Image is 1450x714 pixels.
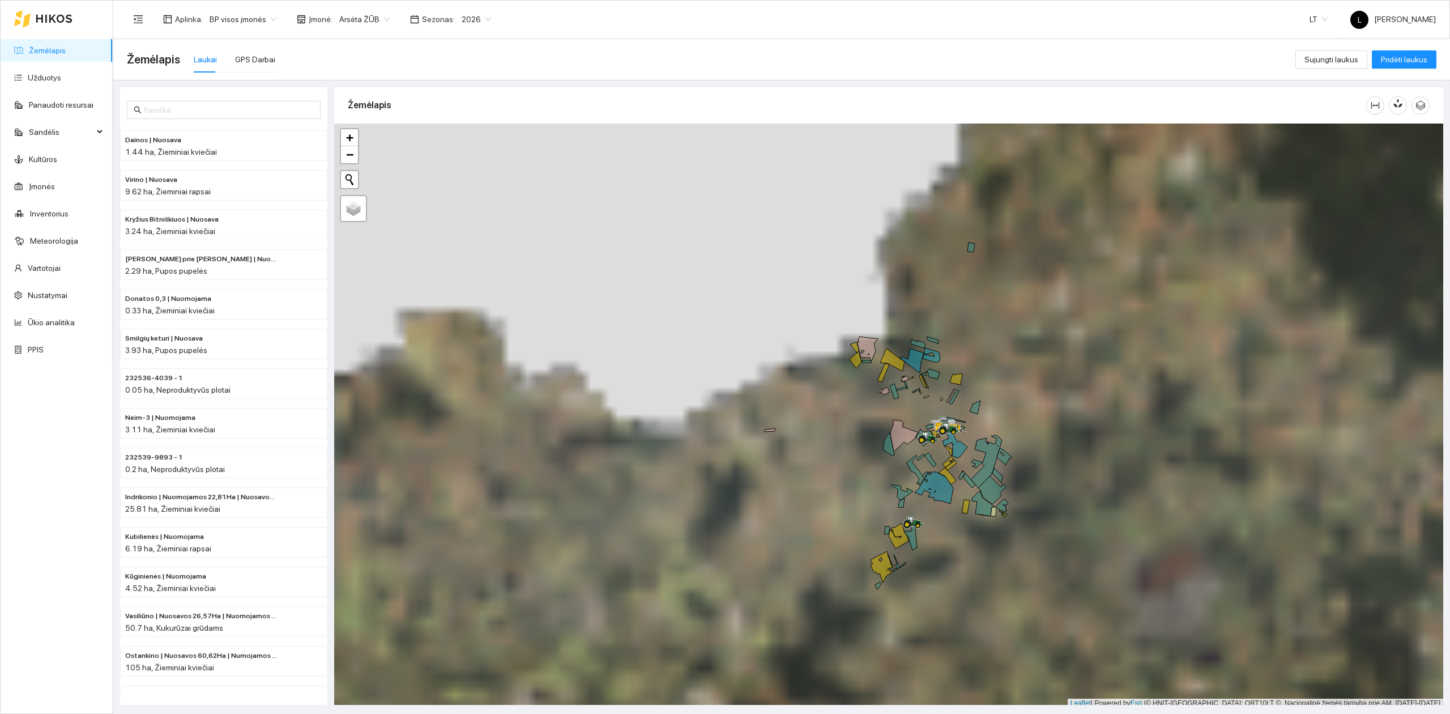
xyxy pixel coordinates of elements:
div: GPS Darbai [235,53,275,66]
span: [PERSON_NAME] [1350,15,1436,24]
span: 232536-4039 - 1 [125,373,183,384]
div: Laukai [194,53,217,66]
span: Ostankino | Nuosavos 60,62Ha | Numojamos 44,38Ha [125,651,277,661]
a: Inventorius [30,209,69,218]
input: Paieška [144,104,314,116]
a: Kultūros [29,155,57,164]
button: Pridėti laukus [1372,50,1436,69]
a: Esri [1131,699,1142,707]
span: Už kapelių | Nuosava [125,690,235,701]
span: Kūginienės | Nuomojama [125,571,206,582]
a: Zoom in [341,129,358,146]
a: PPIS [28,345,44,354]
a: Sujungti laukus [1295,55,1367,64]
span: 3.11 ha, Žieminiai kviečiai [125,425,215,434]
span: Sezonas : [422,13,455,25]
span: Donatos 0,3 | Nuomojama [125,294,211,304]
span: 232539-9893 - 1 [125,452,183,463]
span: Žemėlapis [127,50,180,69]
button: Initiate a new search [341,171,358,188]
span: L [1358,11,1362,29]
a: Pridėti laukus [1372,55,1436,64]
button: menu-fold [127,8,150,31]
a: Žemėlapis [29,46,66,55]
span: Pridėti laukus [1381,53,1427,66]
button: Sujungti laukus [1295,50,1367,69]
span: 4.52 ha, Žieminiai kviečiai [125,584,216,593]
button: column-width [1366,96,1384,114]
span: Virino | Nuosava [125,175,177,185]
a: Leaflet [1071,699,1091,707]
span: Indrikonio | Nuomojamos 22,81Ha | Nuosavos 3,00 Ha [125,492,277,503]
a: Meteorologija [30,236,78,245]
span: − [346,147,353,161]
span: 1.44 ha, Žieminiai kviečiai [125,147,217,156]
span: 9.62 ha, Žieminiai rapsai [125,187,211,196]
span: 2026 [462,11,491,28]
span: layout [163,15,172,24]
a: Nustatymai [28,291,67,300]
span: 0.05 ha, Neproduktyvūs plotai [125,385,231,394]
span: 3.24 ha, Žieminiai kviečiai [125,227,215,236]
span: shop [297,15,306,24]
a: Įmonės [29,182,55,191]
span: + [346,130,353,144]
span: Arsėta ŽŪB [339,11,390,28]
span: Neim-3 | Nuomojama [125,413,195,423]
span: 50.7 ha, Kukurūzai grūdams [125,623,223,632]
div: Žemėlapis [348,89,1366,121]
span: Įmonė : [309,13,332,25]
a: Užduotys [28,73,61,82]
span: 2.29 ha, Pupos pupelės [125,266,207,275]
span: 25.81 ha, Žieminiai kviečiai [125,504,220,513]
a: Vartotojai [28,263,61,273]
span: menu-fold [133,14,143,24]
span: column-width [1367,101,1384,110]
span: 105 ha, Žieminiai kviečiai [125,663,214,672]
span: Smilgių keturi | Nuosava [125,333,203,344]
span: Dainos | Nuosava [125,135,181,146]
span: Sujungti laukus [1304,53,1358,66]
span: Kryžius Bitniškiuos | Nuosava [125,214,219,225]
a: Zoom out [341,146,358,163]
span: 3.93 ha, Pupos pupelės [125,346,207,355]
span: Vasiliūno | Nuosavos 26,57Ha | Nuomojamos 24,15Ha [125,611,277,622]
span: LT [1310,11,1328,28]
a: Panaudoti resursai [29,100,93,109]
span: | [1144,699,1146,707]
span: search [134,106,142,114]
span: Kubilienės | Nuomojama [125,532,204,542]
div: | Powered by © HNIT-[GEOGRAPHIC_DATA]; ORT10LT ©, Nacionalinė žemės tarnyba prie AM, [DATE]-[DATE] [1068,699,1443,708]
span: 6.19 ha, Žieminiai rapsai [125,544,211,553]
a: Layers [341,196,366,221]
span: Aplinka : [175,13,203,25]
span: calendar [410,15,419,24]
span: 0.2 ha, Neproduktyvūs plotai [125,465,225,474]
span: Sandėlis [29,121,93,143]
span: Rolando prie Valės | Nuosava [125,254,277,265]
a: Ūkio analitika [28,318,75,327]
span: BP visos įmonės [210,11,276,28]
span: 0.33 ha, Žieminiai kviečiai [125,306,215,315]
